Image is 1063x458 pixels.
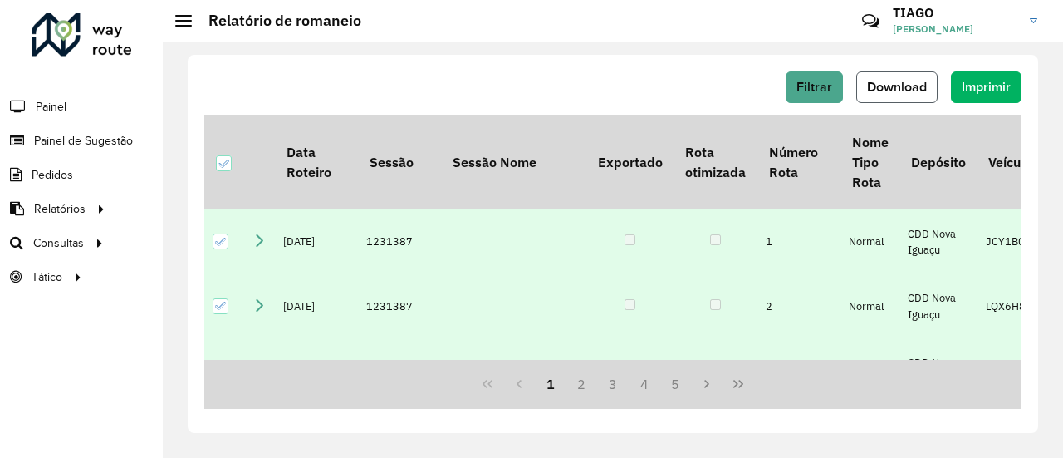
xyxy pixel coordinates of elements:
[840,115,899,209] th: Nome Tipo Rota
[275,338,358,403] td: [DATE]
[893,5,1017,21] h3: TIAGO
[660,368,692,400] button: 5
[893,22,1017,37] span: [PERSON_NAME]
[977,115,1044,209] th: Veículo
[33,234,84,252] span: Consultas
[786,71,843,103] button: Filtrar
[629,368,660,400] button: 4
[977,274,1044,339] td: LQX6H86
[358,338,441,403] td: 1231387
[32,166,73,184] span: Pedidos
[840,209,899,274] td: Normal
[853,3,889,39] a: Contato Rápido
[951,71,1021,103] button: Imprimir
[840,274,899,339] td: Normal
[899,115,977,209] th: Depósito
[358,115,441,209] th: Sessão
[856,71,938,103] button: Download
[977,209,1044,274] td: JCY1B06
[899,274,977,339] td: CDD Nova Iguaçu
[34,132,133,150] span: Painel de Sugestão
[275,274,358,339] td: [DATE]
[192,12,361,30] h2: Relatório de romaneio
[358,274,441,339] td: 1231387
[441,115,586,209] th: Sessão Nome
[597,368,629,400] button: 3
[566,368,597,400] button: 2
[977,338,1044,403] td: KPP9G30
[757,115,840,209] th: Número Rota
[586,115,674,209] th: Exportado
[36,98,66,116] span: Painel
[899,209,977,274] td: CDD Nova Iguaçu
[674,115,757,209] th: Rota otimizada
[275,209,358,274] td: [DATE]
[691,368,723,400] button: Next Page
[275,115,358,209] th: Data Roteiro
[757,338,840,403] td: 3
[358,209,441,274] td: 1231387
[32,268,62,286] span: Tático
[840,338,899,403] td: Normal
[796,80,832,94] span: Filtrar
[757,274,840,339] td: 2
[723,368,754,400] button: Last Page
[867,80,927,94] span: Download
[962,80,1011,94] span: Imprimir
[535,368,566,400] button: 1
[757,209,840,274] td: 1
[34,200,86,218] span: Relatórios
[899,338,977,403] td: CDD Nova Iguaçu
